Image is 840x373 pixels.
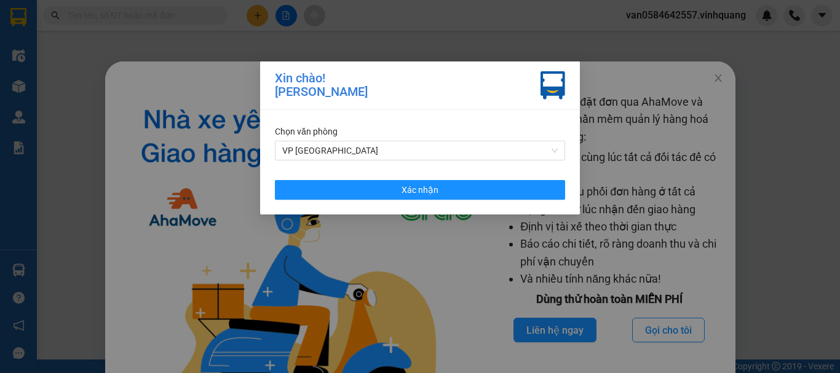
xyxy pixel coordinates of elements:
[402,183,438,197] span: Xác nhận
[275,71,368,100] div: Xin chào! [PERSON_NAME]
[275,180,565,200] button: Xác nhận
[275,125,565,138] div: Chọn văn phòng
[541,71,565,100] img: vxr-icon
[282,141,558,160] span: VP PHÚ SƠN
